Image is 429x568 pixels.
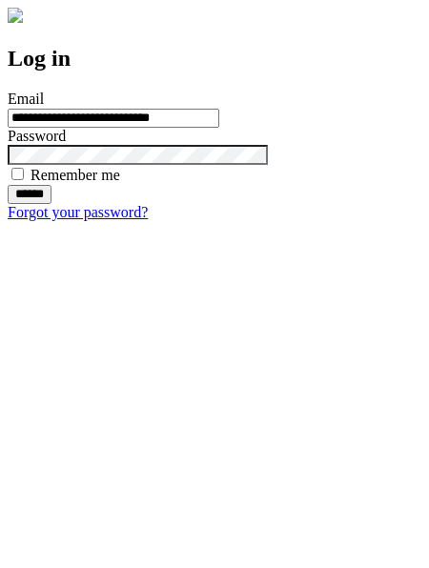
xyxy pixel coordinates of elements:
img: logo-4e3dc11c47720685a147b03b5a06dd966a58ff35d612b21f08c02c0306f2b779.png [8,8,23,23]
label: Password [8,128,66,144]
a: Forgot your password? [8,204,148,220]
label: Email [8,91,44,107]
h2: Log in [8,46,421,71]
label: Remember me [31,167,120,183]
